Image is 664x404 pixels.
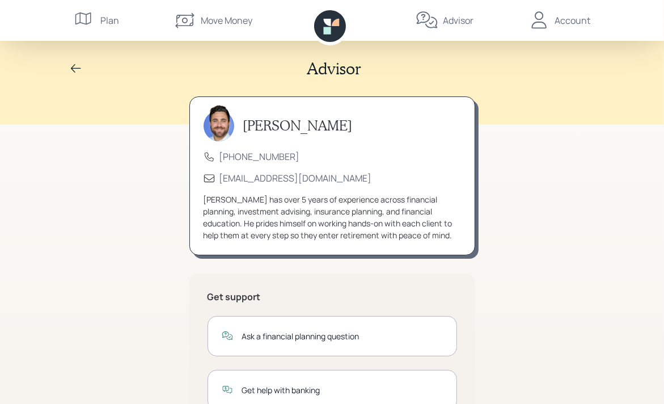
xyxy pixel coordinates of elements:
[443,14,473,27] div: Advisor
[101,14,120,27] div: Plan
[219,150,300,163] a: [PHONE_NUMBER]
[219,172,372,184] a: [EMAIL_ADDRESS][DOMAIN_NAME]
[243,117,353,134] h3: [PERSON_NAME]
[242,384,443,396] div: Get help with banking
[307,59,362,78] h2: Advisor
[204,105,234,141] img: michael-russo-headshot.png
[208,292,457,302] h5: Get support
[204,193,461,241] div: [PERSON_NAME] has over 5 years of experience across financial planning, investment advising, insu...
[555,14,591,27] div: Account
[242,330,443,342] div: Ask a financial planning question
[201,14,252,27] div: Move Money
